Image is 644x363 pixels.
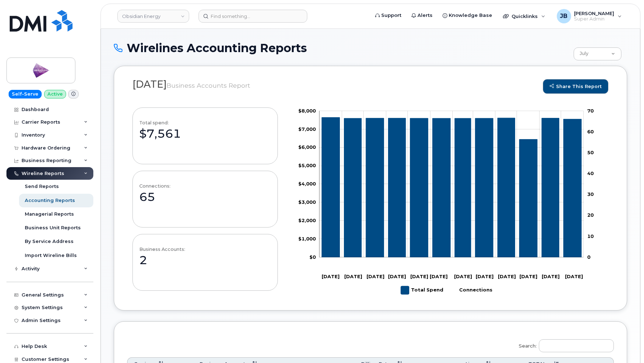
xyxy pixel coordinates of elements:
tspan: $5,000 [298,162,316,168]
g: Connections [449,283,493,297]
g: $0 [298,144,316,150]
g: $0 [298,162,316,168]
span: share this report [550,84,602,89]
div: 2 [139,252,147,268]
tspan: [DATE] [476,274,494,279]
div: $7,561 [139,125,181,142]
g: Total Spend [401,283,443,297]
g: $0 [298,236,316,242]
a: share this report [543,79,608,94]
h1: Wirelines Accounting Reports [114,42,570,54]
tspan: 60 [587,129,594,134]
div: Connections: [139,183,171,189]
label: Search: [514,335,614,355]
tspan: [DATE] [430,274,448,279]
tspan: $8,000 [298,108,316,114]
g: $0 [298,181,316,187]
tspan: $0 [309,254,316,260]
tspan: 0 [587,254,591,260]
tspan: [DATE] [388,274,406,279]
tspan: $1,000 [298,236,316,242]
div: Total spend: [139,120,169,125]
div: Business Accounts: [139,247,185,252]
tspan: 20 [587,212,594,218]
tspan: [DATE] [498,274,516,279]
tspan: 50 [587,150,594,155]
tspan: $2,000 [298,217,316,223]
tspan: [DATE] [565,274,583,279]
g: Chart [298,108,594,297]
tspan: $4,000 [298,181,316,187]
tspan: $6,000 [298,144,316,150]
tspan: 30 [587,191,594,197]
g: $0 [298,199,316,205]
g: $0 [298,108,316,114]
small: Business Accounts Report [167,82,250,89]
tspan: [DATE] [410,274,428,279]
tspan: [DATE] [344,274,362,279]
tspan: 70 [587,108,594,114]
tspan: [DATE] [367,274,384,279]
div: 65 [139,189,155,205]
g: Total Spend [322,118,581,257]
input: Search: [539,339,614,352]
tspan: $3,000 [298,199,316,205]
tspan: [DATE] [519,274,537,279]
tspan: [DATE] [322,274,340,279]
tspan: 40 [587,170,594,176]
g: Legend [401,283,493,297]
tspan: 10 [587,233,594,239]
tspan: [DATE] [542,274,560,279]
g: $0 [298,217,316,223]
h2: [DATE] [132,79,608,90]
tspan: $7,000 [298,126,316,132]
tspan: [DATE] [454,274,472,279]
g: $0 [298,126,316,132]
